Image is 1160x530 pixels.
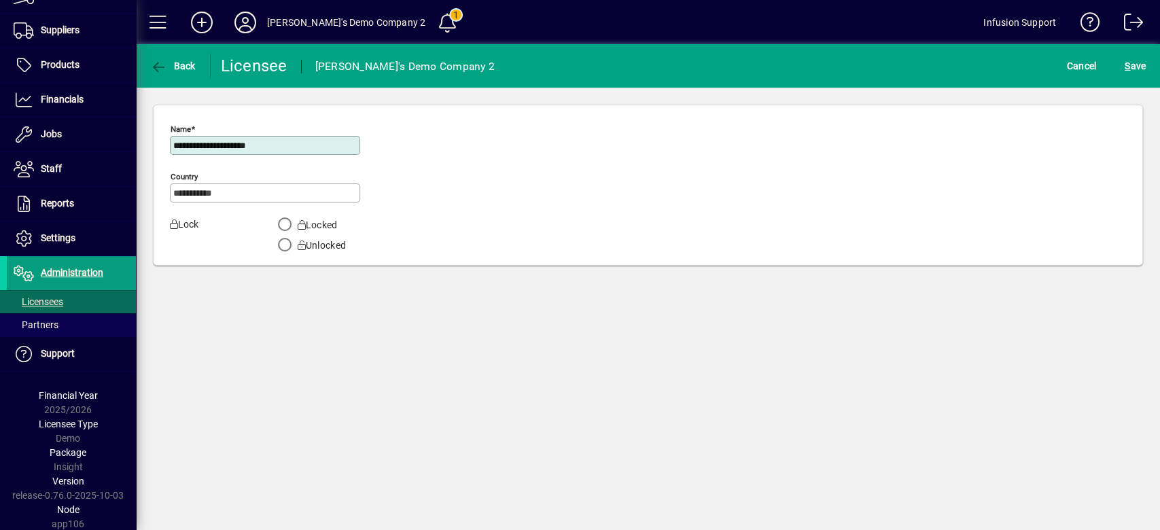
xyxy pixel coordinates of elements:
[171,124,191,134] mat-label: Name
[315,56,495,77] div: [PERSON_NAME]'s Demo Company 2
[41,198,74,209] span: Reports
[41,232,75,243] span: Settings
[171,172,198,181] mat-label: Country
[7,187,136,221] a: Reports
[39,419,98,429] span: Licensee Type
[1125,60,1130,71] span: S
[41,348,75,359] span: Support
[7,48,136,82] a: Products
[7,83,136,117] a: Financials
[41,24,80,35] span: Suppliers
[7,222,136,255] a: Settings
[150,60,196,71] span: Back
[221,55,287,77] div: Licensee
[136,54,211,78] app-page-header-button: Back
[147,54,199,78] button: Back
[41,94,84,105] span: Financials
[14,296,63,307] span: Licensees
[50,447,86,458] span: Package
[1125,55,1146,77] span: ave
[57,504,80,515] span: Node
[1064,54,1100,78] button: Cancel
[295,218,338,232] label: Locked
[41,128,62,139] span: Jobs
[7,313,136,336] a: Partners
[14,319,58,330] span: Partners
[7,118,136,152] a: Jobs
[160,217,247,253] label: Lock
[7,152,136,186] a: Staff
[41,59,80,70] span: Products
[295,238,346,252] label: Unlocked
[41,163,62,174] span: Staff
[180,10,224,35] button: Add
[1067,55,1097,77] span: Cancel
[267,12,425,33] div: [PERSON_NAME]'s Demo Company 2
[224,10,267,35] button: Profile
[41,267,103,278] span: Administration
[1070,3,1100,47] a: Knowledge Base
[1121,54,1149,78] button: Save
[39,390,98,401] span: Financial Year
[7,14,136,48] a: Suppliers
[7,290,136,313] a: Licensees
[1113,3,1143,47] a: Logout
[7,337,136,371] a: Support
[983,12,1056,33] div: Infusion Support
[52,476,84,487] span: Version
